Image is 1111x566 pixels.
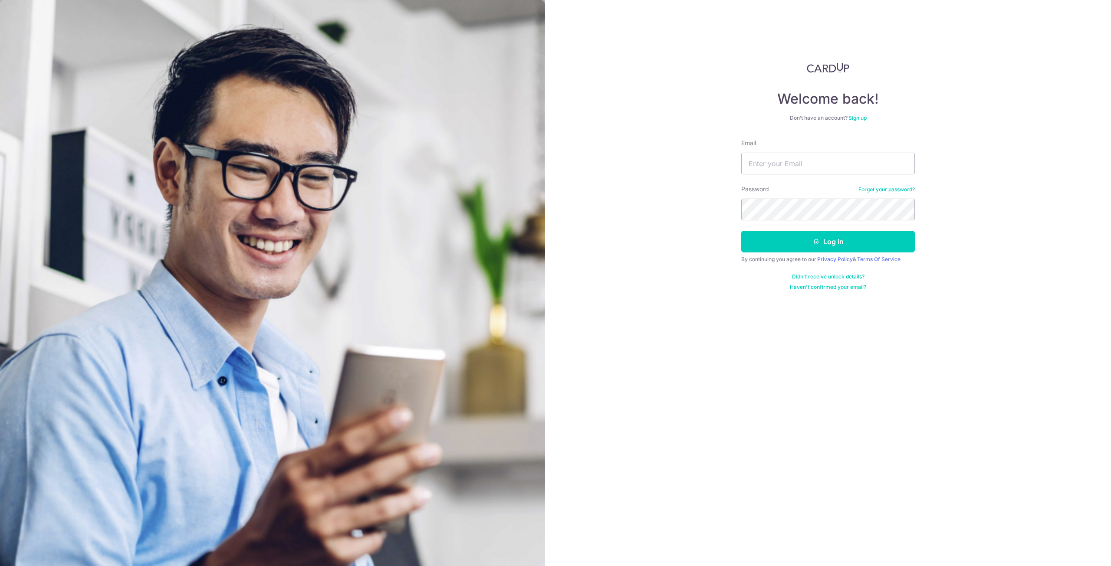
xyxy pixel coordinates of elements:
[741,231,915,252] button: Log in
[741,115,915,121] div: Don’t have an account?
[807,62,849,73] img: CardUp Logo
[848,115,867,121] a: Sign up
[858,186,915,193] a: Forgot your password?
[857,256,901,262] a: Terms Of Service
[741,256,915,263] div: By continuing you agree to our &
[792,273,864,280] a: Didn't receive unlock details?
[741,185,769,193] label: Password
[741,139,756,147] label: Email
[790,284,866,291] a: Haven't confirmed your email?
[741,153,915,174] input: Enter your Email
[741,90,915,108] h4: Welcome back!
[817,256,853,262] a: Privacy Policy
